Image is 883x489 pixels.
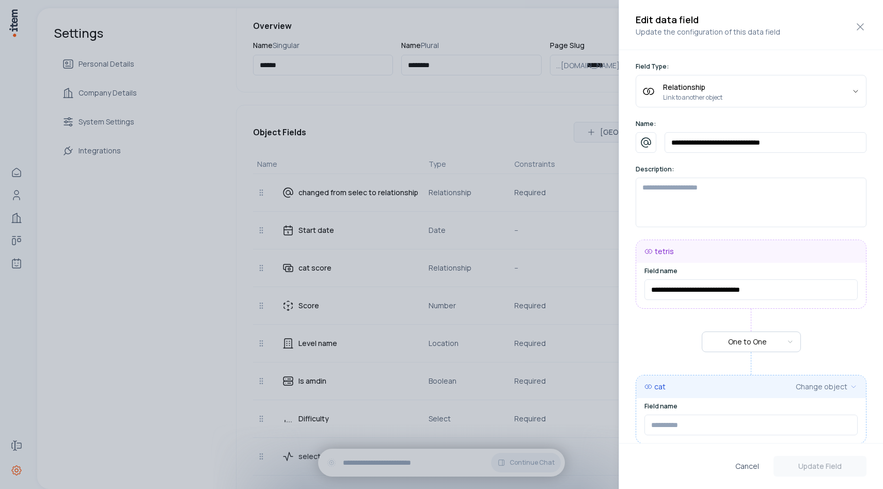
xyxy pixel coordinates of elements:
[644,402,858,411] p: Field name
[636,120,866,128] p: Name:
[796,382,847,392] p: Change object
[655,246,674,257] p: tetris
[644,267,858,275] p: Field name
[636,27,866,37] p: Update the configuration of this data field
[636,12,866,27] h2: Edit data field
[636,62,866,71] p: Field Type:
[727,456,767,477] button: Cancel
[636,165,866,173] p: Description:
